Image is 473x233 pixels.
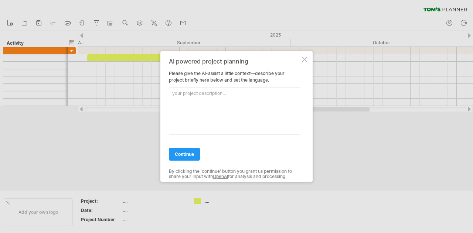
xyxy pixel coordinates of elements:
a: continue [169,148,200,161]
div: By clicking the 'continue' button you grant us permission to share your input with for analysis a... [169,169,300,179]
div: AI powered project planning [169,58,300,65]
a: OpenAI [213,174,228,179]
span: continue [175,151,194,157]
div: Please give the AI-assist a little context—describe your project briefly here below and set the l... [169,58,300,175]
